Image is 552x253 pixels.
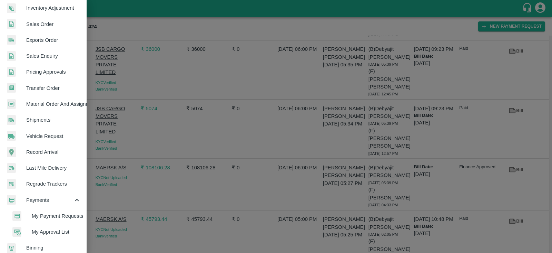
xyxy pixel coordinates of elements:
[7,19,16,29] img: sales
[26,52,81,60] span: Sales Enquiry
[7,51,16,61] img: sales
[32,228,81,236] span: My Approval List
[6,224,86,240] a: approvalMy Approval List
[7,163,16,173] img: delivery
[26,164,81,172] span: Last Mile Delivery
[7,147,16,157] img: recordArrival
[7,35,16,45] img: shipments
[26,36,81,44] span: Exports Order
[26,84,81,92] span: Transfer Order
[12,227,21,237] img: approval
[7,115,16,125] img: shipments
[26,68,81,76] span: Pricing Approvals
[7,67,16,77] img: sales
[26,180,81,188] span: Regrade Trackers
[7,179,16,189] img: whTracker
[7,99,16,109] img: centralMaterial
[26,132,81,140] span: Vehicle Request
[26,116,81,124] span: Shipments
[26,196,73,204] span: Payments
[32,212,81,220] span: My Payment Requests
[7,195,16,205] img: payment
[7,243,16,253] img: bin
[6,208,86,224] a: paymentMy Payment Requests
[7,3,16,13] img: inventory
[26,148,81,156] span: Record Arrival
[26,20,81,28] span: Sales Order
[7,131,16,141] img: vehicle
[7,83,16,93] img: whTransfer
[26,244,81,252] span: Binning
[26,4,81,12] span: Inventory Adjustment
[26,100,81,108] span: Material Order And Assignment
[12,211,21,221] img: payment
